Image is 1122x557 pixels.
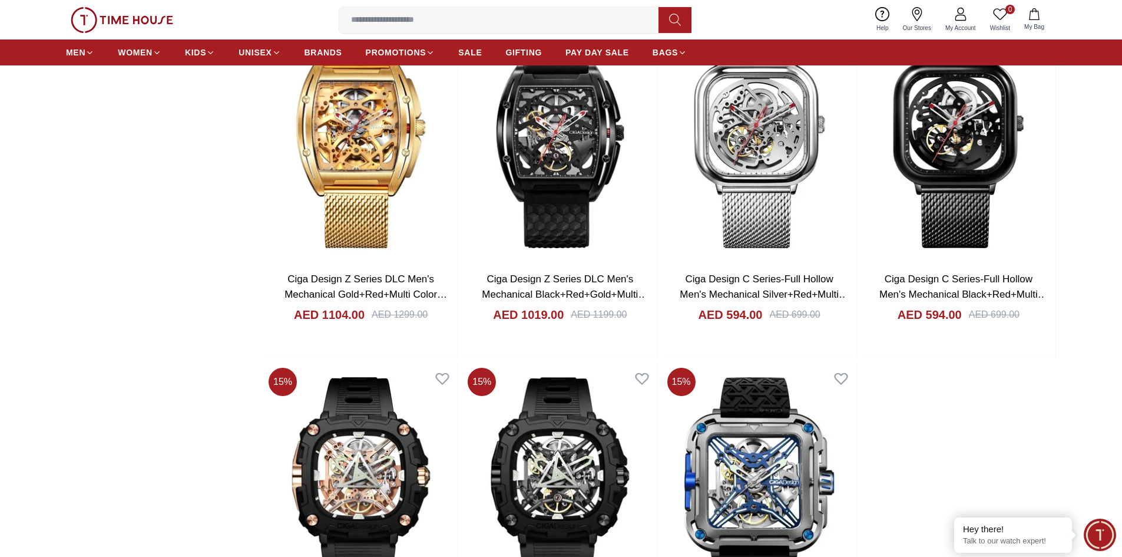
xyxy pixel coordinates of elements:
[366,42,435,63] a: PROMOTIONS
[305,42,342,63] a: BRANDS
[699,306,763,323] h4: AED 594.00
[896,5,938,35] a: Our Stores
[862,9,1055,262] img: Ciga Design C Series-Full Hollow Men's Mechanical Black+Red+Multi Color Dial Watch - Z011-BLBL-W13
[468,368,496,396] span: 15 %
[294,306,365,323] h4: AED 1104.00
[565,47,629,58] span: PAY DAY SALE
[969,308,1020,322] div: AED 699.00
[372,308,428,322] div: AED 1299.00
[879,273,1048,315] a: Ciga Design C Series-Full Hollow Men's Mechanical Black+Red+Multi Color Dial Watch - Z011-BLBL-W13
[680,273,849,315] a: Ciga Design C Series-Full Hollow Men's Mechanical Silver+Red+Multi Color Dial Watch - Z011-SISI-W13
[769,308,820,322] div: AED 699.00
[66,47,85,58] span: MEN
[983,5,1017,35] a: 0Wishlist
[185,47,206,58] span: KIDS
[239,47,272,58] span: UNISEX
[366,47,426,58] span: PROMOTIONS
[653,47,678,58] span: BAGS
[185,42,215,63] a: KIDS
[458,42,482,63] a: SALE
[872,24,893,32] span: Help
[239,42,280,63] a: UNISEX
[941,24,981,32] span: My Account
[284,273,447,315] a: Ciga Design Z Series DLC Men's Mechanical Gold+Red+Multi Color Dial Watch - Z031-SIGO-W35OG
[458,47,482,58] span: SALE
[1020,22,1049,31] span: My Bag
[1005,5,1015,14] span: 0
[493,306,564,323] h4: AED 1019.00
[71,7,173,33] img: ...
[269,368,297,396] span: 15 %
[264,9,458,262] img: Ciga Design Z Series DLC Men's Mechanical Gold+Red+Multi Color Dial Watch - Z031-SIGO-W35OG
[571,308,627,322] div: AED 1199.00
[305,47,342,58] span: BRANDS
[66,42,94,63] a: MEN
[463,9,657,262] img: Ciga Design Z Series DLC Men's Mechanical Black+Red+Gold+Multi Color Dial Watch - Z031-BLBL-W15BK
[118,42,161,63] a: WOMEN
[963,523,1063,535] div: Hey there!
[898,306,962,323] h4: AED 594.00
[1017,6,1051,34] button: My Bag
[505,47,542,58] span: GIFTING
[565,42,629,63] a: PAY DAY SALE
[482,273,648,330] a: Ciga Design Z Series DLC Men's Mechanical Black+Red+Gold+Multi Color Dial Watch - Z031-BLBL-W15BK
[653,42,687,63] a: BAGS
[667,368,696,396] span: 15 %
[985,24,1015,32] span: Wishlist
[118,47,153,58] span: WOMEN
[505,42,542,63] a: GIFTING
[1084,519,1116,551] div: Chat Widget
[898,24,936,32] span: Our Stores
[963,536,1063,546] p: Talk to our watch expert!
[869,5,896,35] a: Help
[663,9,856,262] img: Ciga Design C Series-Full Hollow Men's Mechanical Silver+Red+Multi Color Dial Watch - Z011-SISI-W13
